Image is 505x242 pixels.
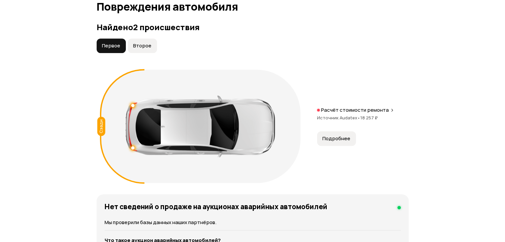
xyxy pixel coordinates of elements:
[303,201,411,209] h5: Автотека для бизнеса
[105,202,327,211] h4: Нет сведений о продаже на аукционах аварийных автомобилей
[360,115,378,121] span: 18 257 ₽
[244,9,270,15] span: Проверить
[97,117,105,136] div: Сзади
[133,42,151,49] span: Второе
[97,23,409,32] h3: Найдено 2 происшествия
[99,148,225,164] input: VIN, госномер, номер кузова
[139,201,247,209] h5: Больше проверок — ниже цена
[128,38,157,53] button: Второе
[97,1,409,13] h1: Повреждения автомобиля
[232,153,258,158] span: Проверить
[99,169,144,176] a: Как узнать номер
[105,219,401,226] p: Мы проверили базы данных наших партнёров.
[99,72,297,107] h1: Проверка истории авто по VIN и госномеру
[322,135,350,142] span: Подробнее
[139,230,175,241] button: Купить пакет
[303,212,411,227] p: Подготовили разные предложения — выберите подходящее.
[110,38,130,47] strong: Новинка
[158,5,239,19] input: VIN, госномер, номер кузова
[192,51,204,56] span: Ну‑ка
[317,131,356,146] button: Подробнее
[143,233,171,238] span: Купить пакет
[319,9,338,15] a: Помощь
[122,48,186,54] h6: Узнайте пробег и скрутки
[97,38,126,53] button: Первое
[317,115,360,121] span: Источник Audatex
[357,115,360,121] span: •
[238,5,276,19] button: Проверить
[321,107,389,113] p: Расчёт стоимости ремонта
[307,233,357,238] span: Узнать о возможностях
[122,54,186,60] p: Бесплатно ヽ(♡‿♡)ノ
[99,114,266,140] p: У Автотеки самая полная база данных об авто с пробегом. Мы покажем ДТП, залог, ремонты, скрутку п...
[102,42,120,49] span: Первое
[343,9,361,15] a: Отчёты
[371,9,411,15] div: [EMAIL_ADDRESS][DOMAIN_NAME]
[303,230,361,241] button: Узнать о возможностях
[139,212,247,227] p: Купите пакет отчётов, чтобы сэкономить до 65%.
[225,148,265,164] button: Проверить
[152,169,192,176] a: Пример отчёта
